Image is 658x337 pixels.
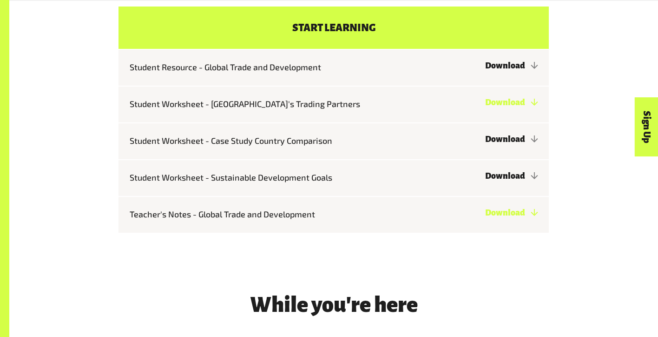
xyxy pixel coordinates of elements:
a: Download [485,98,538,107]
a: Download [485,61,538,70]
h4: Start learning [118,7,549,49]
a: Download [485,208,538,217]
a: Download [485,171,538,181]
h4: While you're here [207,294,461,317]
a: Download [485,135,538,144]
